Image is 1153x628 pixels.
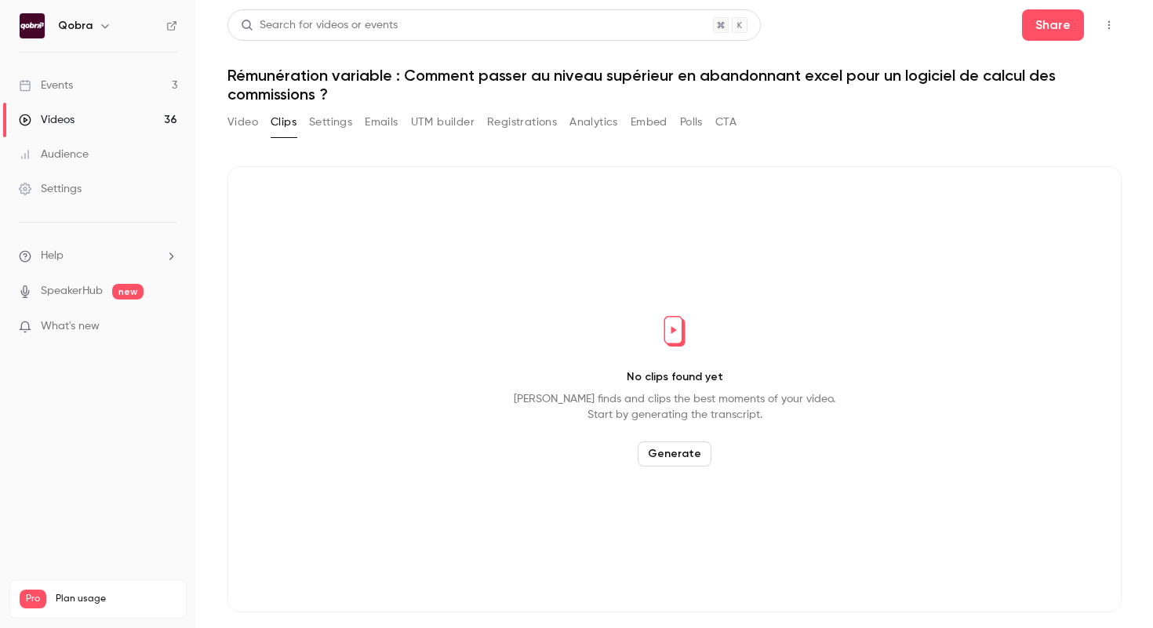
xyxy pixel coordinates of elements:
button: UTM builder [411,110,475,135]
button: Emails [365,110,398,135]
p: [PERSON_NAME] finds and clips the best moments of your video. Start by generating the transcript. [514,391,835,423]
span: Plan usage [56,593,176,605]
button: Video [227,110,258,135]
button: Analytics [569,110,618,135]
span: What's new [41,318,100,335]
div: Events [19,78,73,93]
span: new [112,284,144,299]
p: No clips found yet [627,369,723,385]
div: Search for videos or events [241,17,398,34]
span: Help [41,248,64,264]
li: help-dropdown-opener [19,248,177,264]
button: Top Bar Actions [1097,13,1122,38]
div: Audience [19,147,89,162]
button: Generate [638,441,711,466]
iframe: Noticeable Trigger [158,320,177,334]
button: CTA [715,110,737,135]
button: Registrations [487,110,557,135]
a: SpeakerHub [41,283,103,299]
h6: Qobra [58,18,93,34]
button: Embed [631,110,667,135]
img: Qobra [20,13,45,38]
button: Settings [309,110,352,135]
button: Share [1022,9,1084,41]
button: Polls [680,110,703,135]
div: Videos [19,112,75,128]
h1: Rémunération variable : Comment passer au niveau supérieur en abandonnant excel pour un logiciel ... [227,66,1122,103]
button: Clips [271,110,296,135]
div: Settings [19,181,82,197]
span: Pro [20,590,46,608]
